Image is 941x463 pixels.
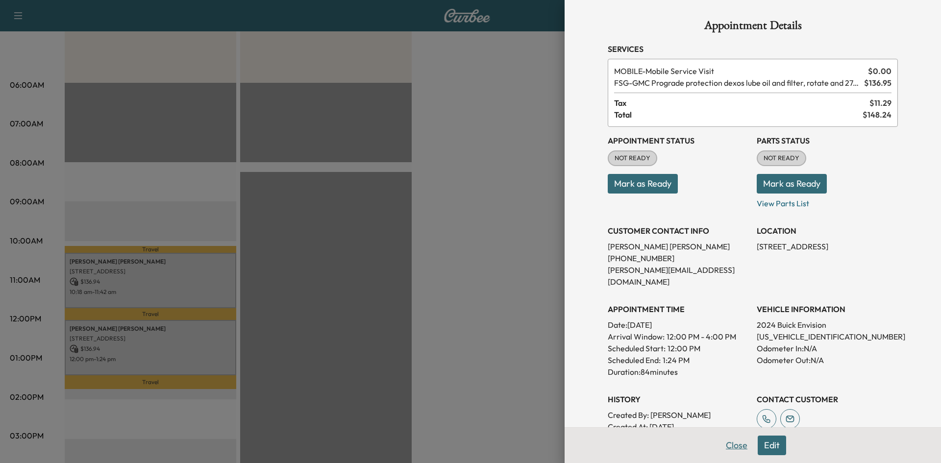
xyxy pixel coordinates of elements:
[868,65,891,77] span: $ 0.00
[608,225,749,237] h3: CUSTOMER CONTACT INFO
[719,436,754,455] button: Close
[757,225,898,237] h3: LOCATION
[757,393,898,405] h3: CONTACT CUSTOMER
[614,65,864,77] span: Mobile Service Visit
[614,97,869,109] span: Tax
[608,354,661,366] p: Scheduled End:
[869,97,891,109] span: $ 11.29
[608,319,749,331] p: Date: [DATE]
[608,366,749,378] p: Duration: 84 minutes
[757,241,898,252] p: [STREET_ADDRESS]
[758,436,786,455] button: Edit
[757,354,898,366] p: Odometer Out: N/A
[608,252,749,264] p: [PHONE_NUMBER]
[608,303,749,315] h3: APPOINTMENT TIME
[757,194,898,209] p: View Parts List
[608,241,749,252] p: [PERSON_NAME] [PERSON_NAME]
[614,109,863,121] span: Total
[608,409,749,421] p: Created By : [PERSON_NAME]
[757,342,898,354] p: Odometer In: N/A
[608,331,749,342] p: Arrival Window:
[757,135,898,146] h3: Parts Status
[609,153,656,163] span: NOT READY
[608,135,749,146] h3: Appointment Status
[863,109,891,121] span: $ 148.24
[663,354,690,366] p: 1:24 PM
[757,331,898,342] p: [US_VEHICLE_IDENTIFICATION_NUMBER]
[608,342,666,354] p: Scheduled Start:
[667,331,736,342] span: 12:00 PM - 4:00 PM
[608,421,749,433] p: Created At : [DATE]
[608,264,749,288] p: [PERSON_NAME][EMAIL_ADDRESS][DOMAIN_NAME]
[608,43,898,55] h3: Services
[608,393,749,405] h3: History
[864,77,891,89] span: $ 136.95
[608,20,898,35] h1: Appointment Details
[608,174,678,194] button: Mark as Ready
[668,342,700,354] p: 12:00 PM
[758,153,805,163] span: NOT READY
[757,174,827,194] button: Mark as Ready
[757,303,898,315] h3: VEHICLE INFORMATION
[614,77,860,89] span: GMC Prograde protection dexos lube oil and filter, rotate and 27-point inspection.
[757,319,898,331] p: 2024 Buick Envision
